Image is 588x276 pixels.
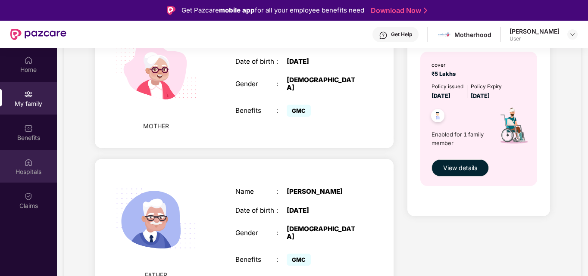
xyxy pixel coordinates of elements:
[235,188,277,195] div: Name
[143,121,169,131] span: MOTHER
[181,5,364,16] div: Get Pazcare for all your employee benefits need
[471,83,502,91] div: Policy Expiry
[391,31,412,38] div: Get Help
[432,130,488,148] span: Enabled for 1 family member
[432,83,463,91] div: Policy issued
[569,31,576,38] img: svg+xml;base64,PHN2ZyBpZD0iRHJvcGRvd24tMzJ4MzIiIHhtbG5zPSJodHRwOi8vd3d3LnczLm9yZy8yMDAwL3N2ZyIgd2...
[427,106,448,127] img: svg+xml;base64,PHN2ZyB4bWxucz0iaHR0cDovL3d3dy53My5vcmcvMjAwMC9zdmciIHdpZHRoPSI0OC45NDMiIGhlaWdodD...
[24,56,33,65] img: svg+xml;base64,PHN2ZyBpZD0iSG9tZSIgeG1sbnM9Imh0dHA6Ly93d3cudzMub3JnLzIwMDAvc3ZnIiB3aWR0aD0iMjAiIG...
[24,90,33,99] img: svg+xml;base64,PHN2ZyB3aWR0aD0iMjAiIGhlaWdodD0iMjAiIHZpZXdCb3g9IjAgMCAyMCAyMCIgZmlsbD0ibm9uZSIgeG...
[454,31,491,39] div: Motherhood
[488,100,538,155] img: icon
[438,28,450,41] img: motherhood%20_%20logo.png
[276,107,287,115] div: :
[235,107,277,115] div: Benefits
[432,71,458,77] span: ₹5 Lakhs
[235,58,277,65] div: Date of birth
[235,229,277,237] div: Gender
[287,76,359,92] div: [DEMOGRAPHIC_DATA]
[432,93,450,99] span: [DATE]
[379,31,388,40] img: svg+xml;base64,PHN2ZyBpZD0iSGVscC0zMngzMiIgeG1sbnM9Imh0dHA6Ly93d3cudzMub3JnLzIwMDAvc3ZnIiB3aWR0aD...
[471,93,490,99] span: [DATE]
[10,29,66,40] img: New Pazcare Logo
[105,19,208,121] img: svg+xml;base64,PHN2ZyB4bWxucz0iaHR0cDovL3d3dy53My5vcmcvMjAwMC9zdmciIHdpZHRoPSIyMjQiIGhlaWdodD0iMT...
[24,124,33,133] img: svg+xml;base64,PHN2ZyBpZD0iQmVuZWZpdHMiIHhtbG5zPSJodHRwOi8vd3d3LnczLm9yZy8yMDAwL3N2ZyIgd2lkdGg9Ij...
[371,6,425,15] a: Download Now
[287,254,311,266] span: GMC
[510,35,560,42] div: User
[432,159,489,177] button: View details
[24,192,33,201] img: svg+xml;base64,PHN2ZyBpZD0iQ2xhaW0iIHhtbG5zPSJodHRwOi8vd3d3LnczLm9yZy8yMDAwL3N2ZyIgd2lkdGg9IjIwIi...
[276,256,287,264] div: :
[235,207,277,214] div: Date of birth
[276,207,287,214] div: :
[235,80,277,88] div: Gender
[276,229,287,237] div: :
[443,163,477,173] span: View details
[276,58,287,65] div: :
[287,188,359,195] div: [PERSON_NAME]
[510,27,560,35] div: [PERSON_NAME]
[105,167,208,270] img: svg+xml;base64,PHN2ZyB4bWxucz0iaHR0cDovL3d3dy53My5vcmcvMjAwMC9zdmciIHhtbG5zOnhsaW5rPSJodHRwOi8vd3...
[276,80,287,88] div: :
[24,158,33,167] img: svg+xml;base64,PHN2ZyBpZD0iSG9zcGl0YWxzIiB4bWxucz0iaHR0cDovL3d3dy53My5vcmcvMjAwMC9zdmciIHdpZHRoPS...
[287,58,359,65] div: [DATE]
[235,256,277,264] div: Benefits
[276,188,287,195] div: :
[424,6,427,15] img: Stroke
[167,6,175,15] img: Logo
[219,6,255,14] strong: mobile app
[432,61,458,69] div: cover
[287,207,359,214] div: [DATE]
[287,105,311,117] span: GMC
[287,225,359,241] div: [DEMOGRAPHIC_DATA]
